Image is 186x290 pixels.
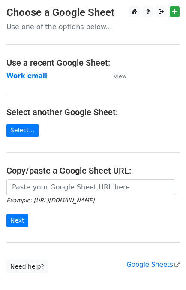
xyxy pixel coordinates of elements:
[6,107,180,117] h4: Select another Google Sheet:
[6,72,47,80] a: Work email
[6,58,180,68] h4: Use a recent Google Sheet:
[6,179,175,195] input: Paste your Google Sheet URL here
[6,124,39,137] a: Select...
[105,72,126,80] a: View
[126,261,180,269] a: Google Sheets
[6,165,180,176] h4: Copy/paste a Google Sheet URL:
[6,6,180,19] h3: Choose a Google Sheet
[6,197,94,204] small: Example: [URL][DOMAIN_NAME]
[6,214,28,227] input: Next
[6,22,180,31] p: Use one of the options below...
[114,73,126,79] small: View
[6,260,48,273] a: Need help?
